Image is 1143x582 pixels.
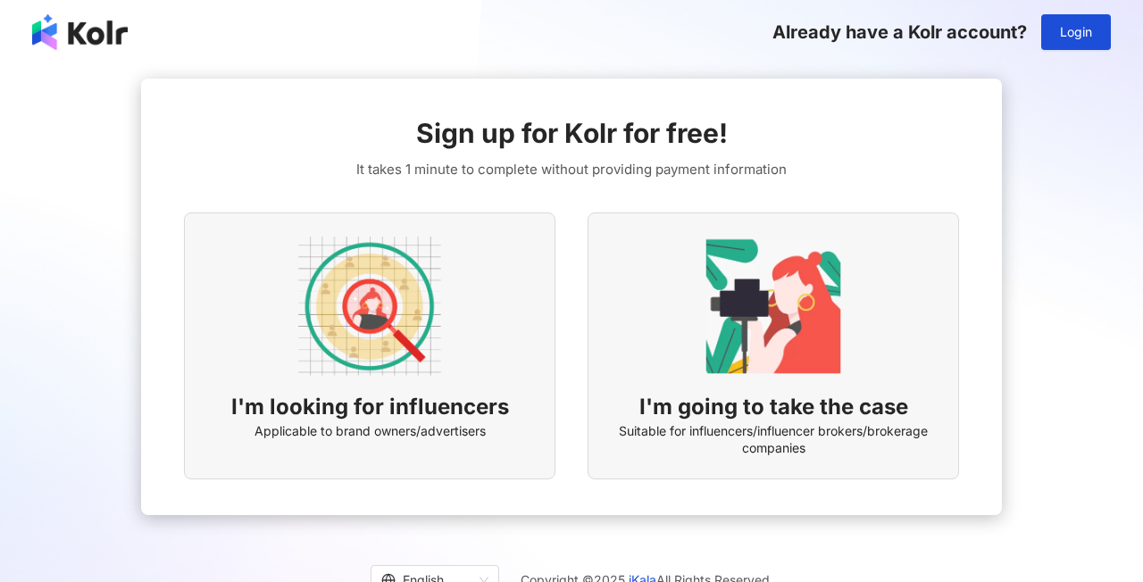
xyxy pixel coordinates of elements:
span: Already have a Kolr account? [772,21,1027,43]
img: AD identity option [298,235,441,378]
span: I'm going to take the case [639,392,908,422]
span: Suitable for influencers/influencer brokers/brokerage companies [610,422,937,457]
img: KOL identity option [702,235,845,378]
span: I'm looking for influencers [231,392,509,422]
span: Applicable to brand owners/advertisers [254,422,486,440]
span: It takes 1 minute to complete without providing payment information [356,159,787,180]
img: logo [32,14,128,50]
button: Login [1041,14,1111,50]
span: Sign up for Kolr for free! [416,114,728,152]
span: Login [1060,25,1092,39]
